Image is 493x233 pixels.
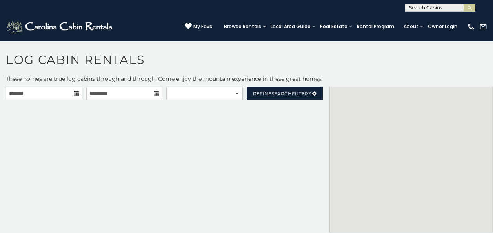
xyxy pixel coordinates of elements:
a: Local Area Guide [267,21,315,32]
span: Search [271,91,292,96]
span: Refine Filters [253,91,311,96]
img: phone-regular-white.png [467,23,475,31]
img: White-1-2.png [6,19,115,35]
a: Rental Program [353,21,398,32]
a: My Favs [185,23,212,31]
img: mail-regular-white.png [479,23,487,31]
span: My Favs [193,23,212,30]
a: Owner Login [424,21,461,32]
a: Browse Rentals [220,21,265,32]
a: RefineSearchFilters [247,87,323,100]
a: About [400,21,422,32]
a: Real Estate [316,21,351,32]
